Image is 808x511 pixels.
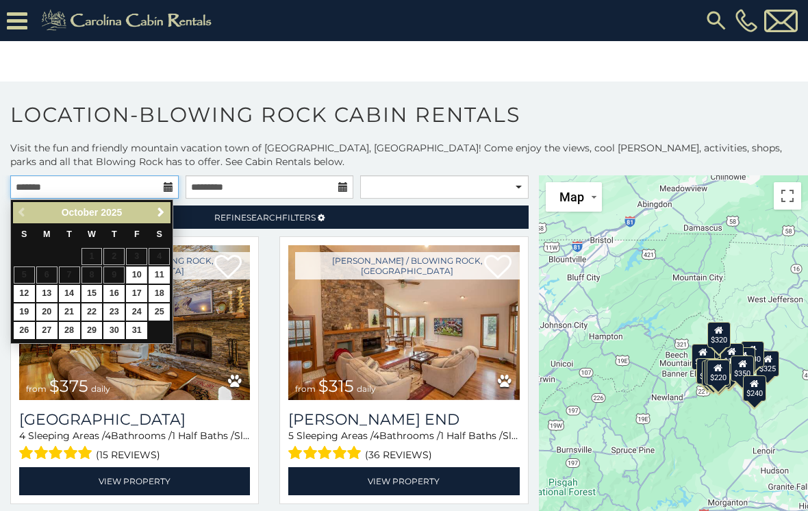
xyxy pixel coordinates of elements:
a: 15 [81,285,103,302]
a: 24 [126,303,147,321]
a: [PHONE_NUMBER] [732,9,761,32]
div: $355 [703,360,726,386]
span: 4 [373,429,379,442]
span: 2025 [101,207,122,218]
a: 10 [126,266,147,284]
a: 16 [103,285,125,302]
a: 27 [36,322,58,339]
span: Thursday [112,229,117,239]
a: 17 [126,285,147,302]
span: $315 [318,376,354,396]
div: $325 [757,351,780,377]
span: Map [559,190,584,204]
a: [GEOGRAPHIC_DATA] [19,410,250,429]
div: $930 [741,341,764,367]
a: 18 [149,285,170,302]
button: Toggle fullscreen view [774,182,801,210]
h3: Moss End [288,410,519,429]
a: 30 [103,322,125,339]
a: Moss End from $315 daily [288,245,519,400]
a: Next [152,204,169,221]
div: $410 [696,358,720,384]
a: 26 [14,322,35,339]
span: Tuesday [66,229,72,239]
span: Saturday [157,229,162,239]
a: 28 [59,322,80,339]
span: $375 [49,376,88,396]
span: (15 reviews) [96,446,160,464]
a: View Property [288,467,519,495]
div: Sleeping Areas / Bathrooms / Sleeps: [288,429,519,464]
span: from [295,384,316,394]
div: $220 [707,360,730,386]
a: 12 [14,285,35,302]
span: 1 Half Baths / [172,429,234,442]
h3: Mountain Song Lodge [19,410,250,429]
img: search-regular.svg [704,8,729,33]
div: Sleeping Areas / Bathrooms / Sleeps: [19,429,250,464]
span: Wednesday [88,229,96,239]
span: October [62,207,99,218]
a: 23 [103,303,125,321]
div: $320 [707,322,731,348]
a: 22 [81,303,103,321]
div: $226 [732,347,755,373]
div: $165 [705,359,728,385]
a: 21 [59,303,80,321]
img: Khaki-logo.png [34,7,223,34]
a: 19 [14,303,35,321]
span: daily [357,384,376,394]
a: [PERSON_NAME] End [288,410,519,429]
a: 25 [149,303,170,321]
span: 4 [105,429,111,442]
div: $150 [720,343,744,369]
span: from [26,384,47,394]
img: Moss End [288,245,519,400]
a: RefineSearchFilters [10,205,529,229]
span: Next [155,207,166,218]
span: Refine Filters [214,212,316,223]
a: 20 [36,303,58,321]
a: 29 [81,322,103,339]
span: Sunday [21,229,27,239]
div: $400 [692,344,715,370]
a: 14 [59,285,80,302]
a: 13 [36,285,58,302]
a: 11 [149,266,170,284]
span: daily [91,384,110,394]
span: Search [247,212,282,223]
span: 1 Half Baths / [440,429,503,442]
span: Monday [43,229,51,239]
span: 5 [288,429,294,442]
span: 4 [19,429,25,442]
div: $240 [743,375,766,401]
div: $350 [731,356,755,382]
a: 31 [126,322,147,339]
span: (36 reviews) [365,446,432,464]
a: View Property [19,467,250,495]
a: [PERSON_NAME] / Blowing Rock, [GEOGRAPHIC_DATA] [295,252,519,279]
button: Change map style [546,182,602,212]
span: Friday [134,229,140,239]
